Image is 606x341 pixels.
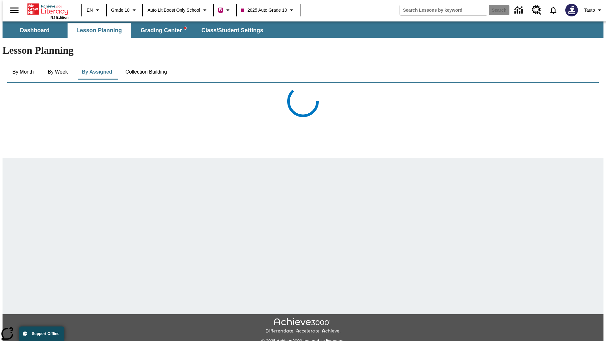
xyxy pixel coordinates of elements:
[196,23,268,38] button: Class/Student Settings
[68,23,131,38] button: Lesson Planning
[216,4,234,16] button: Boost Class color is violet red. Change class color
[27,2,68,19] div: Home
[109,4,140,16] button: Grade: Grade 10, Select a grade
[42,64,74,80] button: By Week
[545,2,561,18] a: Notifications
[3,23,66,38] button: Dashboard
[50,15,68,19] span: NJ Edition
[120,64,172,80] button: Collection Building
[565,4,578,16] img: Avatar
[76,27,122,34] span: Lesson Planning
[111,7,129,14] span: Grade 10
[77,64,117,80] button: By Assigned
[19,326,64,341] button: Support Offline
[528,2,545,19] a: Resource Center, Will open in new tab
[265,318,341,334] img: Achieve3000 Differentiate Accelerate Achieve
[3,21,603,38] div: SubNavbar
[584,7,595,14] span: Tauto
[582,4,606,16] button: Profile/Settings
[145,4,211,16] button: School: Auto Lit Boost only School, Select your school
[3,23,269,38] div: SubNavbar
[140,27,186,34] span: Grading Center
[32,332,59,336] span: Support Offline
[239,4,298,16] button: Class: 2025 Auto Grade 10, Select your class
[201,27,263,34] span: Class/Student Settings
[147,7,200,14] span: Auto Lit Boost only School
[84,4,104,16] button: Language: EN, Select a language
[27,3,68,15] a: Home
[219,6,222,14] span: B
[561,2,582,18] button: Select a new avatar
[3,45,603,56] h1: Lesson Planning
[132,23,195,38] button: Grading Center
[5,1,24,20] button: Open side menu
[7,64,39,80] button: By Month
[20,27,50,34] span: Dashboard
[241,7,287,14] span: 2025 Auto Grade 10
[87,7,93,14] span: EN
[511,2,528,19] a: Data Center
[400,5,487,15] input: search field
[184,27,187,29] svg: writing assistant alert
